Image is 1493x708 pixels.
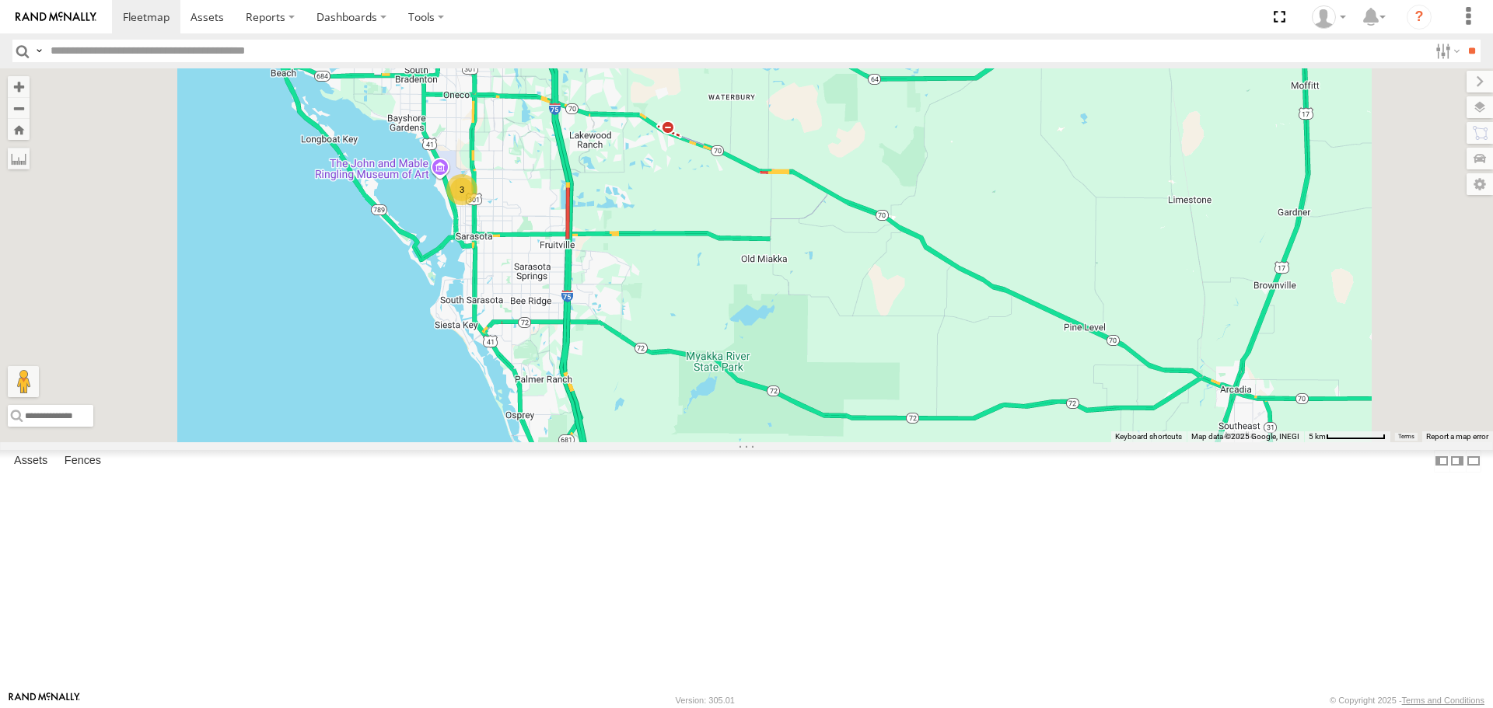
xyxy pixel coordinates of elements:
[8,366,39,397] button: Drag Pegman onto the map to open Street View
[57,451,109,473] label: Fences
[1304,431,1390,442] button: Map Scale: 5 km per 73 pixels
[1330,696,1484,705] div: © Copyright 2025 -
[1434,450,1449,473] label: Dock Summary Table to the Left
[1309,432,1326,441] span: 5 km
[8,119,30,140] button: Zoom Home
[1429,40,1463,62] label: Search Filter Options
[1191,432,1299,441] span: Map data ©2025 Google, INEGI
[1467,173,1493,195] label: Map Settings
[1466,450,1481,473] label: Hide Summary Table
[676,696,735,705] div: Version: 305.01
[1398,433,1414,439] a: Terms
[1407,5,1432,30] i: ?
[1306,5,1351,29] div: Jerry Dewberry
[6,451,55,473] label: Assets
[1426,432,1488,441] a: Report a map error
[9,692,80,708] a: Visit our Website
[446,174,477,205] div: 3
[1115,431,1182,442] button: Keyboard shortcuts
[8,148,30,169] label: Measure
[1449,450,1465,473] label: Dock Summary Table to the Right
[8,76,30,97] button: Zoom in
[16,12,96,23] img: rand-logo.svg
[1402,696,1484,705] a: Terms and Conditions
[8,97,30,119] button: Zoom out
[33,40,45,62] label: Search Query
